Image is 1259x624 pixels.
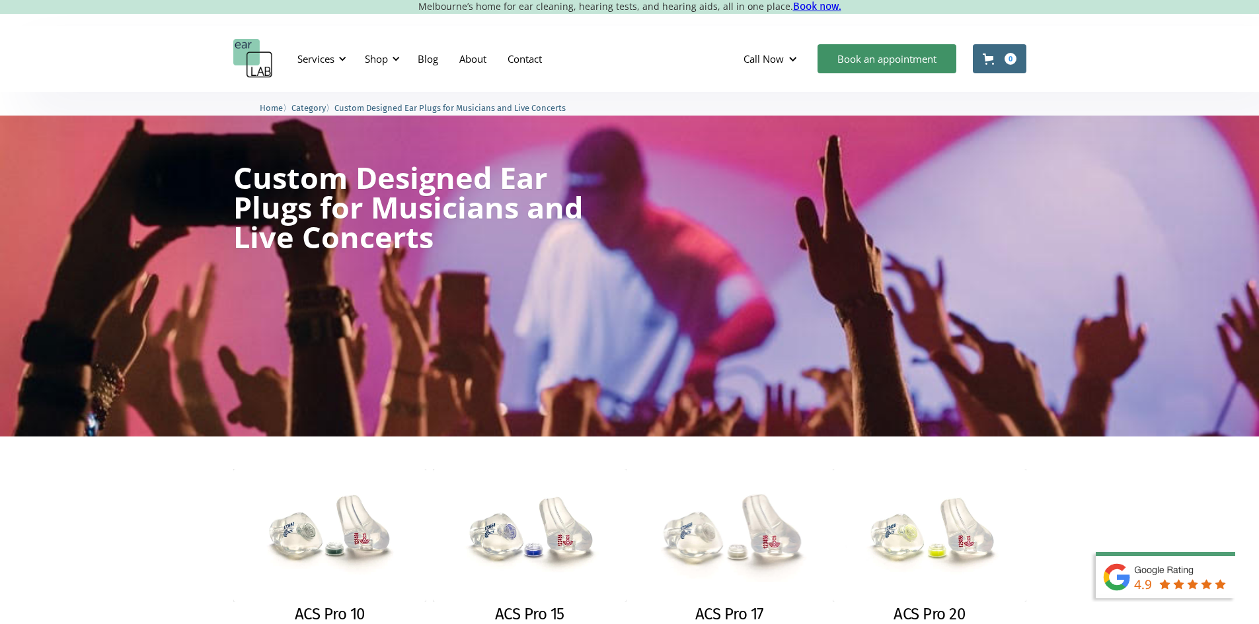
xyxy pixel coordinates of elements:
span: Category [291,103,326,113]
img: ACS Pro 10 [233,469,427,602]
h2: ACS Pro 15 [495,605,564,624]
div: Call Now [733,39,811,79]
div: 0 [1005,53,1016,65]
a: Contact [497,40,553,78]
li: 〉 [291,101,334,115]
li: 〉 [260,101,291,115]
span: Home [260,103,283,113]
h2: ACS Pro 20 [894,605,965,624]
h2: ACS Pro 10 [295,605,365,624]
img: ACS Pro 17 [623,462,836,608]
h2: ACS Pro 17 [695,605,764,624]
a: home [233,39,273,79]
img: ACS Pro 15 [433,469,627,602]
div: Services [297,52,334,65]
a: Blog [407,40,449,78]
a: Book an appointment [818,44,956,73]
a: Home [260,101,283,114]
div: Shop [357,39,404,79]
div: Shop [365,52,388,65]
div: Services [289,39,350,79]
div: Call Now [744,52,784,65]
a: Custom Designed Ear Plugs for Musicians and Live Concerts [334,101,566,114]
a: About [449,40,497,78]
h1: Custom Designed Ear Plugs for Musicians and Live Concerts [233,162,585,252]
img: ACS Pro 20 [833,469,1026,602]
span: Custom Designed Ear Plugs for Musicians and Live Concerts [334,103,566,113]
a: Open cart [973,44,1026,73]
a: Category [291,101,326,114]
